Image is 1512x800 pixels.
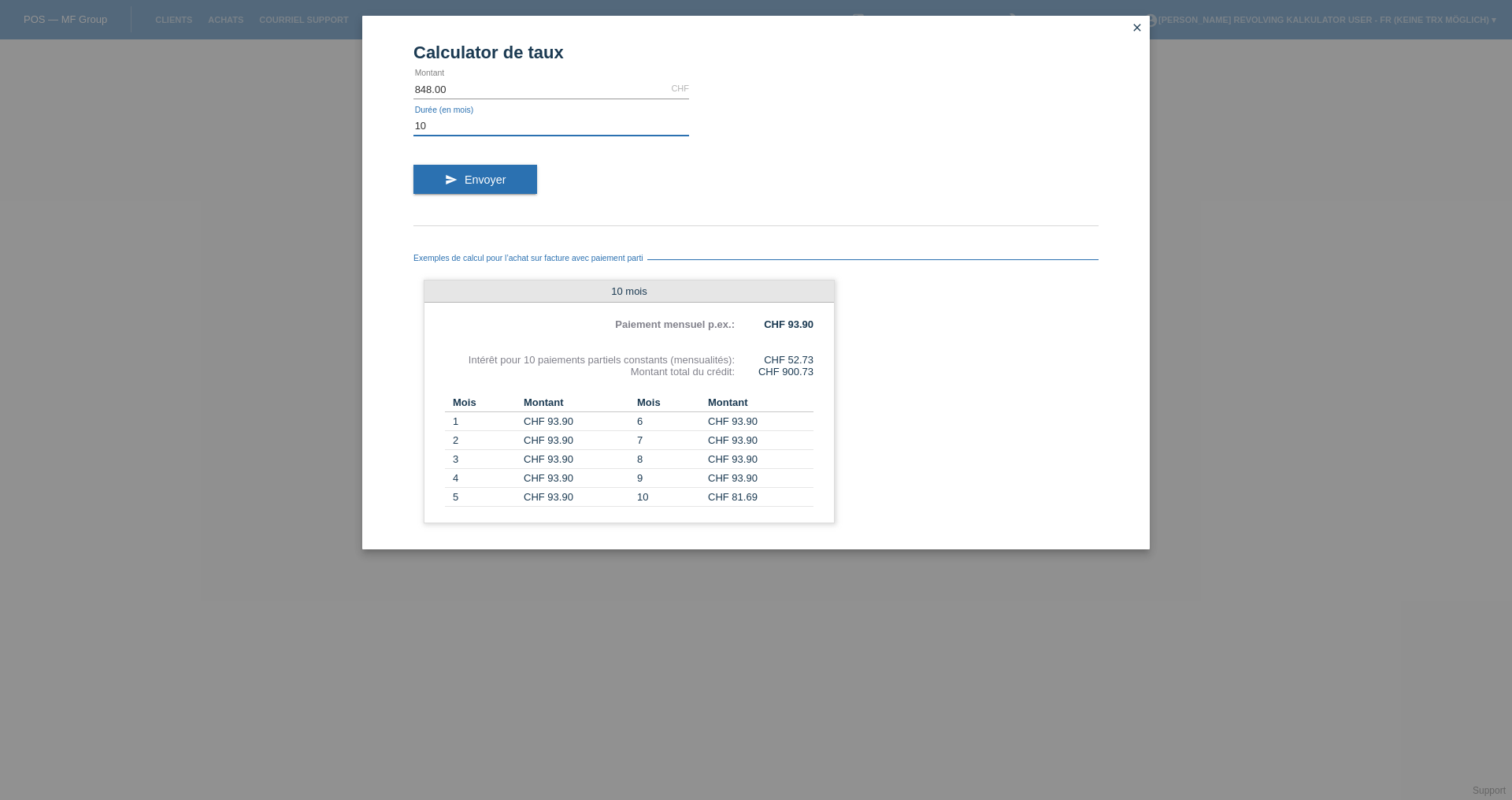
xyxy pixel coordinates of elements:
[735,366,813,378] div: CHF 900.73
[524,469,629,488] td: CHF 93.90
[445,354,735,366] div: Intérêt pour 10 paiements partiels constants (mensualités):
[445,412,524,431] td: 1
[735,354,813,366] div: CHF 52.73
[1131,21,1143,34] i: close
[524,412,629,431] td: CHF 93.90
[424,281,834,303] div: 10 mois
[708,412,813,431] td: CHF 93.90
[413,43,1099,62] h1: Calculator de taux
[708,431,813,450] td: CHF 93.90
[629,450,708,469] td: 8
[615,318,735,330] b: Paiement mensuel p.ex.:
[764,318,813,330] b: CHF 93.90
[445,431,524,450] td: 2
[524,431,629,450] td: CHF 93.90
[629,431,708,450] td: 7
[671,84,689,93] div: CHF
[445,450,524,469] td: 3
[1127,20,1147,38] a: close
[524,450,629,469] td: CHF 93.90
[524,488,629,507] td: CHF 93.90
[413,165,537,195] button: send Envoyer
[708,488,813,507] td: CHF 81.69
[445,469,524,488] td: 4
[445,173,458,186] i: send
[629,488,708,507] td: 10
[465,173,506,186] span: Envoyer
[445,366,735,378] div: Montant total du crédit:
[629,393,708,412] th: Mois
[413,254,647,262] span: Exemples de calcul pour l’achat sur facture avec paiement parti
[708,469,813,488] td: CHF 93.90
[629,469,708,488] td: 9
[445,488,524,507] td: 5
[708,450,813,469] td: CHF 93.90
[629,412,708,431] td: 6
[524,393,629,412] th: Montant
[445,393,524,412] th: Mois
[708,393,813,412] th: Montant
